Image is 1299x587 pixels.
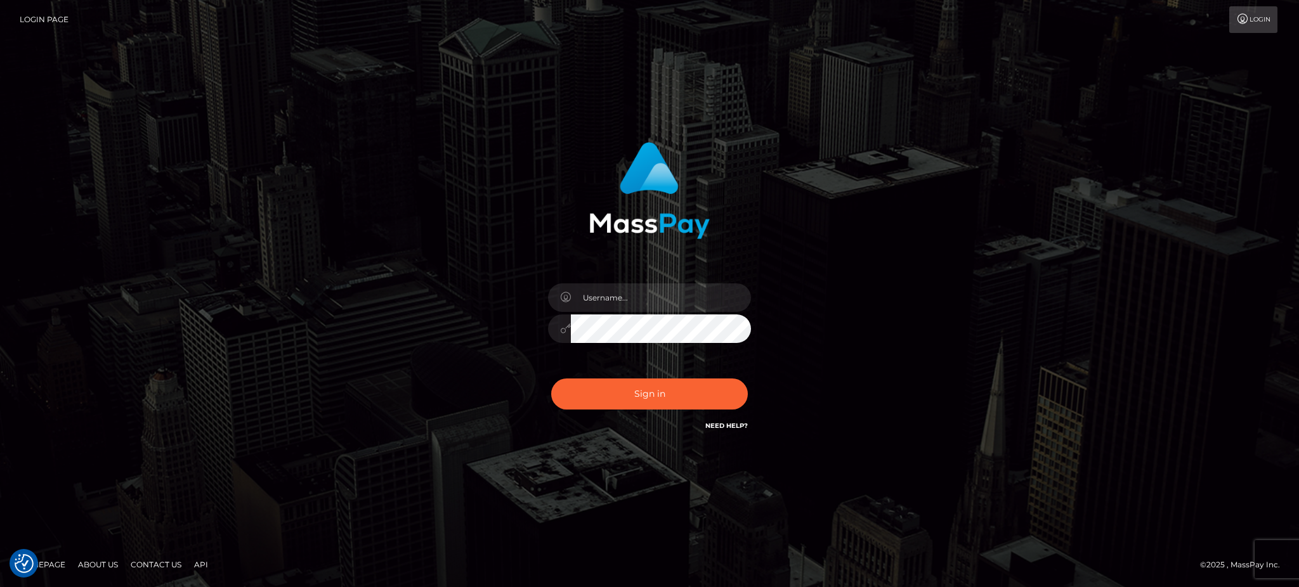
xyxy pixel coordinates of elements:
input: Username... [571,283,751,312]
a: About Us [73,555,123,574]
button: Consent Preferences [15,554,34,573]
a: Login [1229,6,1277,33]
a: Need Help? [705,422,748,430]
a: Login Page [20,6,69,33]
button: Sign in [551,378,748,410]
div: © 2025 , MassPay Inc. [1200,558,1289,572]
a: Homepage [14,555,70,574]
a: API [189,555,213,574]
a: Contact Us [126,555,186,574]
img: Revisit consent button [15,554,34,573]
img: MassPay Login [589,142,710,239]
